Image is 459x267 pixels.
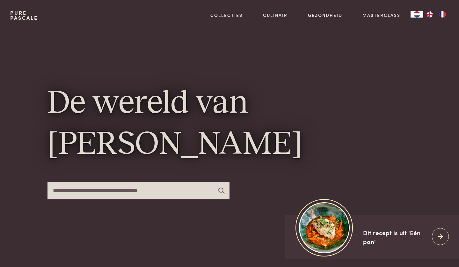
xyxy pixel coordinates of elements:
ul: Language list [423,11,449,18]
a: Collecties [210,12,243,19]
a: FR [436,11,449,18]
a: EN [423,11,436,18]
div: Dit recept is uit 'Eén pan' [363,228,427,246]
a: Masterclass [362,12,400,19]
h1: De wereld van [PERSON_NAME] [47,84,412,165]
a: Culinair [263,12,288,19]
img: https://admin.purepascale.com/wp-content/uploads/2025/08/home_recept_link.jpg [299,202,350,253]
a: https://admin.purepascale.com/wp-content/uploads/2025/08/home_recept_link.jpg Dit recept is uit '... [285,215,459,259]
a: Gezondheid [308,12,342,19]
div: Language [411,11,423,18]
a: PurePascale [10,10,38,20]
a: NL [411,11,423,18]
aside: Language selected: Nederlands [411,11,449,18]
